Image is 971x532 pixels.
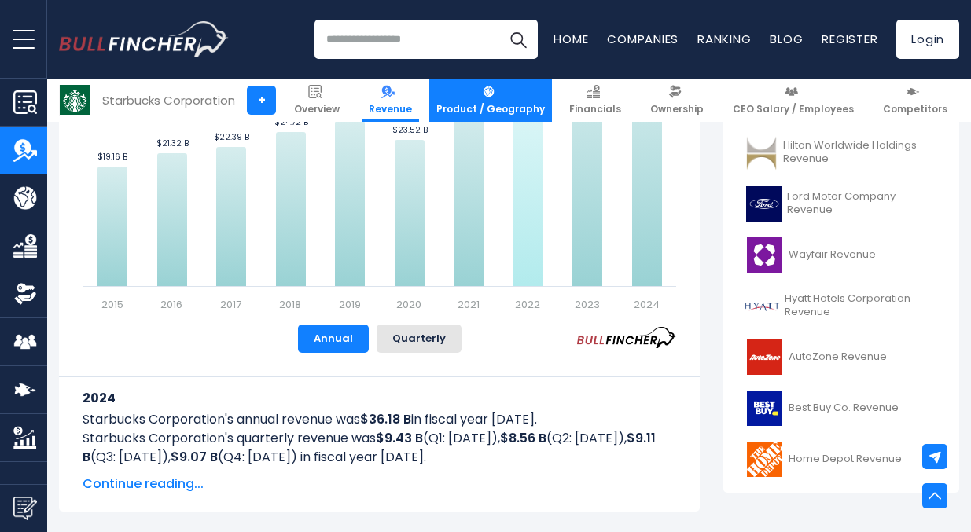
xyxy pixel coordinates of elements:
[643,79,711,122] a: Ownership
[171,448,218,466] b: $9.07 B
[287,79,347,122] a: Overview
[697,31,751,47] a: Ranking
[735,233,947,277] a: Wayfair Revenue
[362,79,419,122] a: Revenue
[396,297,421,312] text: 2020
[377,325,462,353] button: Quarterly
[298,325,369,353] button: Annual
[83,410,676,429] p: Starbucks Corporation's annual revenue was in fiscal year [DATE].
[896,20,959,59] a: Login
[83,429,656,466] b: $9.11 B
[220,297,241,312] text: 2017
[60,85,90,115] img: SBUX logo
[156,138,189,149] text: $21.32 B
[498,20,538,59] button: Search
[247,86,276,115] a: +
[745,237,784,273] img: W logo
[745,186,782,222] img: F logo
[634,297,660,312] text: 2024
[83,475,676,493] span: Continue reading...
[735,387,947,430] a: Best Buy Co. Revenue
[745,135,778,171] img: HLT logo
[515,297,540,312] text: 2022
[436,103,545,116] span: Product / Geography
[458,297,480,312] text: 2021
[745,391,784,426] img: BBY logo
[735,131,947,174] a: Hilton Worldwide Holdings Revenue
[726,79,861,122] a: CEO Salary / Employees
[735,438,947,481] a: Home Depot Revenue
[369,103,412,116] span: Revenue
[97,151,127,163] text: $19.16 B
[745,288,780,324] img: H logo
[392,124,428,136] text: $23.52 B
[500,429,546,447] b: $8.56 B
[360,410,411,428] b: $36.18 B
[735,284,947,328] a: Hyatt Hotels Corporation Revenue
[745,442,784,477] img: HD logo
[876,79,954,122] a: Competitors
[429,79,552,122] a: Product / Geography
[279,297,301,312] text: 2018
[735,182,947,226] a: Ford Motor Company Revenue
[376,429,423,447] b: $9.43 B
[575,297,600,312] text: 2023
[822,31,877,47] a: Register
[569,103,621,116] span: Financials
[101,297,123,312] text: 2015
[294,103,340,116] span: Overview
[554,31,588,47] a: Home
[733,103,854,116] span: CEO Salary / Employees
[83,429,676,467] p: Starbucks Corporation's quarterly revenue was (Q1: [DATE]), (Q2: [DATE]), (Q3: [DATE]), (Q4: [DAT...
[883,103,947,116] span: Competitors
[735,336,947,379] a: AutoZone Revenue
[59,21,228,57] a: Go to homepage
[214,131,249,143] text: $22.39 B
[745,339,784,375] img: AZO logo
[607,31,679,47] a: Companies
[59,21,229,57] img: Bullfincher logo
[160,297,182,312] text: 2016
[83,388,676,408] h3: 2024
[102,91,235,109] div: Starbucks Corporation
[650,103,704,116] span: Ownership
[770,31,803,47] a: Blog
[339,297,361,312] text: 2019
[13,282,37,306] img: Ownership
[274,116,308,128] text: $24.72 B
[562,79,628,122] a: Financials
